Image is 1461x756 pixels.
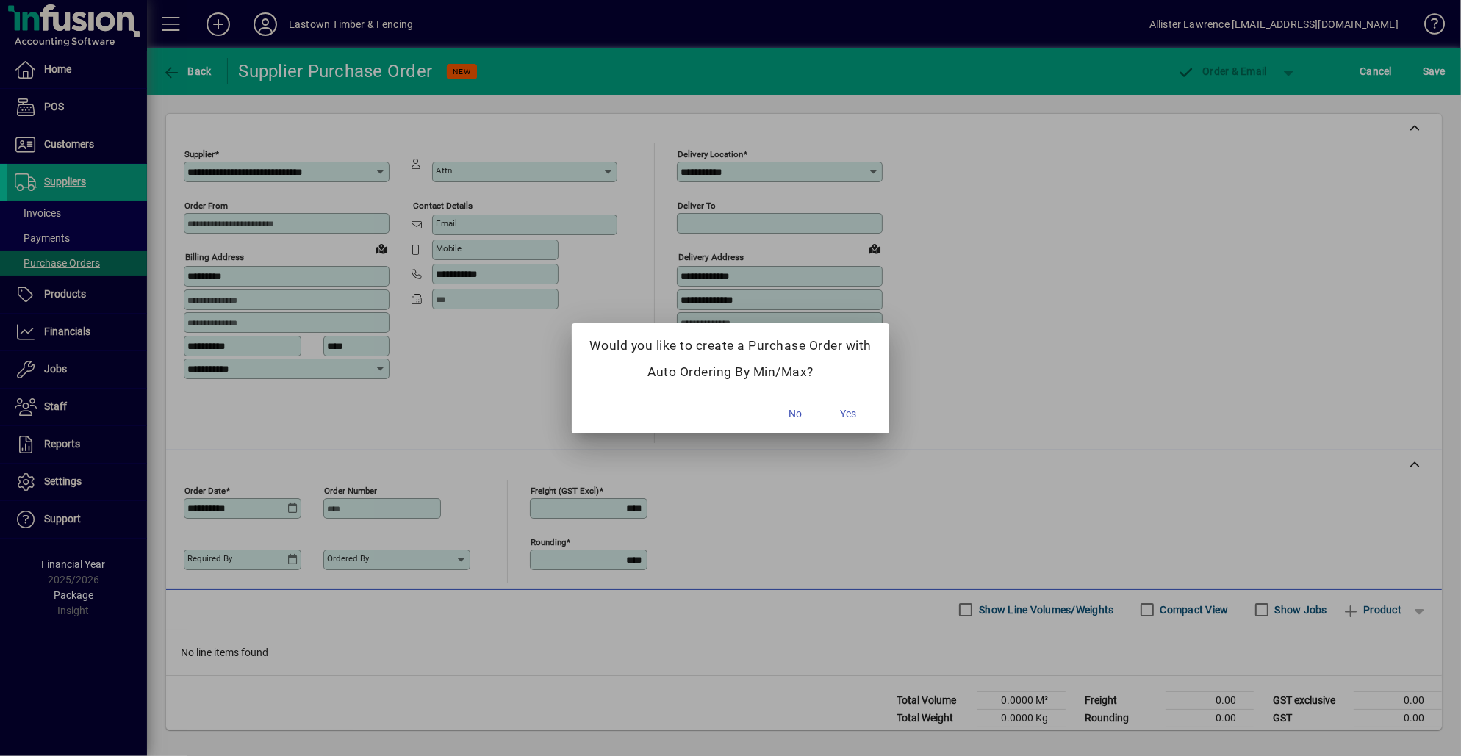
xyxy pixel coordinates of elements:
span: Yes [840,406,856,422]
h5: Auto Ordering By Min/Max? [589,364,872,380]
button: No [772,401,819,428]
h5: Would you like to create a Purchase Order with [589,338,872,353]
span: No [789,406,802,422]
button: Yes [825,401,872,428]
